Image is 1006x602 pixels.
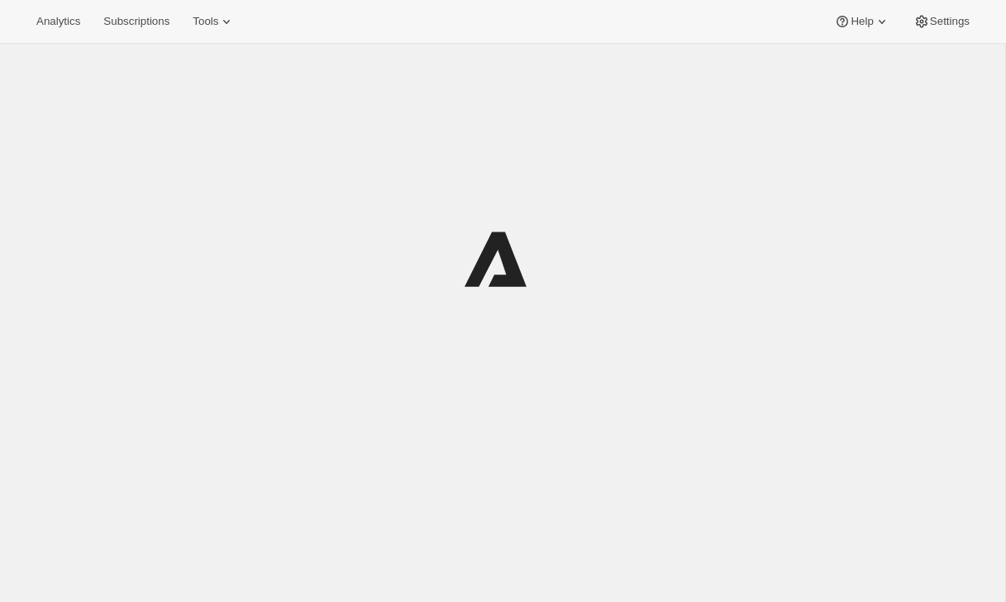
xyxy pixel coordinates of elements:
span: Settings [930,15,970,28]
span: Analytics [36,15,80,28]
button: Analytics [26,10,90,33]
button: Tools [183,10,245,33]
span: Subscriptions [103,15,169,28]
span: Tools [193,15,218,28]
button: Subscriptions [93,10,179,33]
span: Help [851,15,873,28]
button: Help [824,10,899,33]
button: Settings [903,10,980,33]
